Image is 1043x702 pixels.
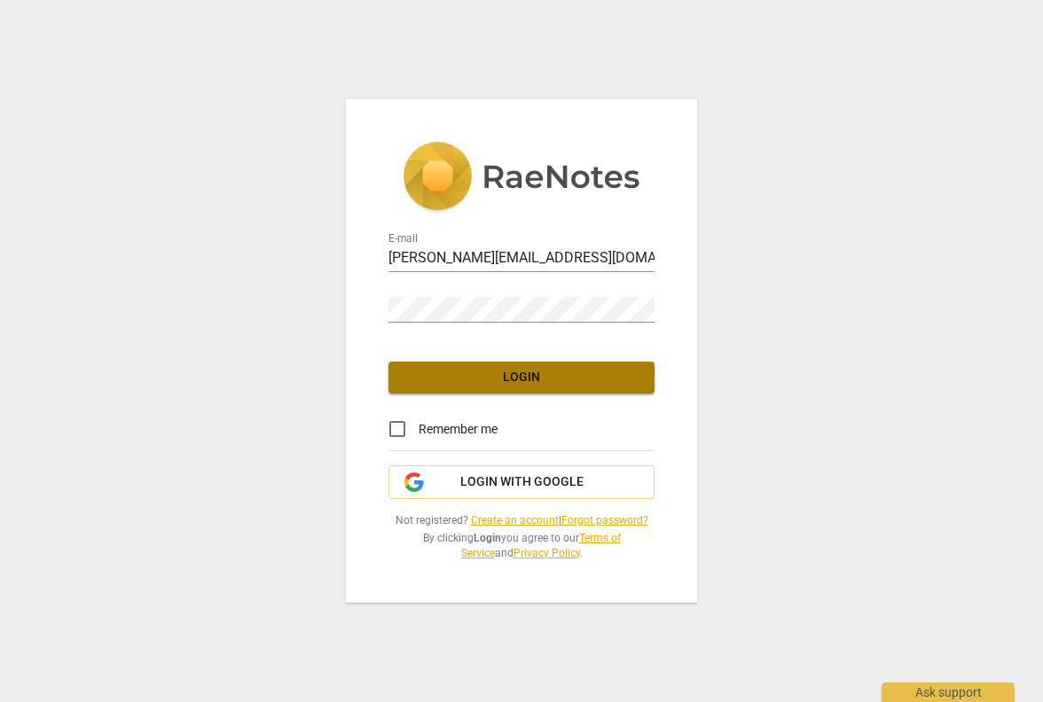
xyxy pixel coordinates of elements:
button: Login with Google [388,465,655,499]
a: Create an account [471,514,559,526]
span: Login with Google [460,473,584,491]
b: Login [474,532,501,544]
span: By clicking you agree to our and . [388,531,655,560]
span: Login [403,369,640,386]
span: Remember me [419,420,498,439]
img: 5ac2273c67554f335776073100b6d88f.svg [403,142,640,214]
span: Not registered? | [388,513,655,528]
a: Forgot password? [561,514,648,526]
button: Login [388,362,655,394]
a: Privacy Policy [514,547,580,559]
a: Terms of Service [461,532,621,559]
label: E-mail [388,234,418,245]
div: Ask support [882,682,1015,702]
